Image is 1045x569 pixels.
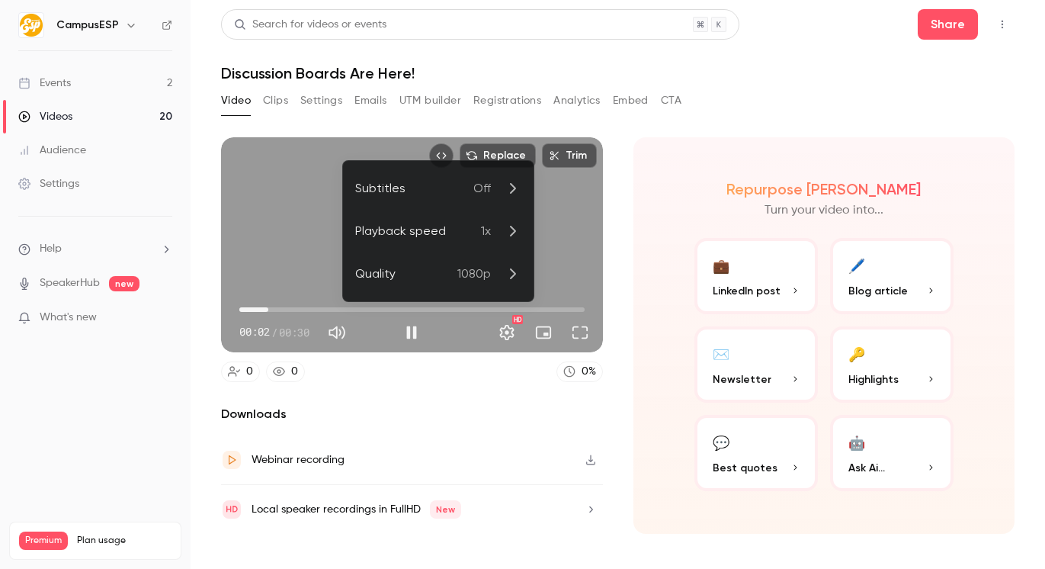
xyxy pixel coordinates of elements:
div: Subtitles [355,179,473,198]
span: 1x [481,222,491,240]
div: Quality [355,265,457,283]
div: Playback speed [355,222,481,240]
span: Off [473,179,491,198]
ul: Settings [343,161,534,301]
span: 1080p [457,265,491,283]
